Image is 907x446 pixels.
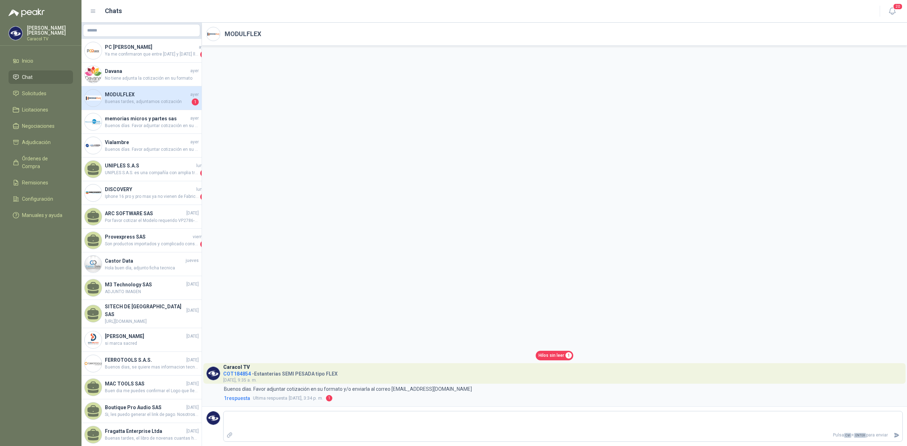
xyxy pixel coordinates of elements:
a: Provexpress SASviernesSon productos importados y complicado conseguir local3 [81,229,202,252]
h4: UNIPLES S.A.S [105,162,195,170]
span: Órdenes de Compra [22,155,66,170]
span: Son productos importados y complicado conseguir local [105,241,199,248]
span: [DATE] [186,333,199,340]
img: Company Logo [85,137,102,154]
img: Company Logo [85,355,102,372]
span: Solicitudes [22,90,46,97]
a: Company LogoDavanaayerNo tiene adjunta la cotización en su formato [81,63,202,86]
img: Company Logo [9,27,22,40]
a: Company LogoFERROTOOLS S.A.S.[DATE]Buenos dias, se quiere mas informacion tecnica (capacidad, cau... [81,352,202,376]
span: 3 [200,51,207,58]
a: Chat [9,70,73,84]
h4: MODULFLEX [105,91,189,98]
label: Adjuntar archivos [224,429,236,441]
span: Ctrl [844,433,851,438]
span: Chat [22,73,33,81]
h4: memorias micros y partes sas [105,115,189,122]
span: [DATE] [186,210,199,217]
span: [DATE], 9:35 a. m. [223,378,257,383]
span: 3 [200,241,207,248]
span: Negociaciones [22,122,55,130]
a: Configuración [9,192,73,206]
span: 1 respuesta [224,394,250,402]
h4: DISCOVERY [105,185,195,193]
button: Enviar [891,429,902,441]
span: Buen dia me puedes confirmar el Logo que lleva impreso por favor [105,388,199,394]
h4: [PERSON_NAME] [105,332,185,340]
a: 1respuestaUltima respuesta[DATE], 3:34 p. m.1 [222,394,903,402]
a: Inicio [9,54,73,68]
a: Hilos sin leer1 [536,351,573,360]
span: Configuración [22,195,53,203]
span: Licitaciones [22,106,48,114]
span: 20 [893,3,903,10]
a: M3 Technology SAS[DATE]ADJUNTO IMAGEN [81,276,202,300]
span: ayer [190,139,199,145]
a: Órdenes de Compra [9,152,73,173]
a: Company Logo[PERSON_NAME][DATE]si marca sacred [81,328,202,352]
h4: MAC TOOLS SAS [105,380,185,388]
span: ayer [190,115,199,122]
span: viernes [193,234,207,240]
h1: Chats [105,6,122,16]
button: 20 [886,5,898,18]
span: No tiene adjunta la cotización en su formato [105,75,199,82]
h4: Provexpress SAS [105,233,191,241]
h4: M3 Technology SAS [105,281,185,288]
span: jueves [186,257,199,264]
span: lunes [196,186,207,193]
span: ayer [190,91,199,98]
img: Company Logo [85,66,102,83]
span: [DATE] [186,307,199,314]
h3: Caracol TV [223,365,250,369]
a: Company LogoCastor DatajuevesHola buen día, adjunto ficha tecnica [81,252,202,276]
span: 1 [326,395,332,401]
h4: Vialambre [105,138,189,146]
span: [DATE] [186,428,199,435]
span: Buenas tardes, adjuntamos cotización [105,98,190,105]
a: Company LogoPC [PERSON_NAME]ayerYa me confirmaron que entre [DATE] y [DATE] llegan los cotizados ... [81,39,202,63]
img: Company Logo [85,331,102,348]
span: Inicio [22,57,33,65]
span: Ya me confirmaron que entre [DATE] y [DATE] llegan los cotizados originalmente de 1 metro. Entonc... [105,51,199,58]
h4: Davana [105,67,189,75]
a: Solicitudes [9,87,73,100]
p: Buenos días. Favor adjuntar cotización en su formato y/o enviarla al correo [EMAIL_ADDRESS][DOMAI... [224,385,472,393]
img: Company Logo [207,27,220,41]
span: Adjudicación [22,138,51,146]
a: Manuales y ayuda [9,208,73,222]
span: [DATE] [186,281,199,288]
span: Buenas tardes, el libro de novenas cuantas hojas tiene?, material y a cuantas tintas la impresión... [105,435,199,442]
img: Company Logo [85,113,102,130]
span: lunes [196,162,207,169]
span: [DATE] [186,357,199,364]
a: SITECH DE [GEOGRAPHIC_DATA] SAS[DATE][URL][DOMAIN_NAME] [81,300,202,328]
h4: ARC SOFTWARE SAS [105,210,185,217]
span: [DATE] [186,404,199,411]
p: Pulsa + para enviar [236,429,891,441]
a: Remisiones [9,176,73,189]
span: COT184854 [223,371,251,377]
span: UNIPLES S.A.S. es una compañía con amplia trayectoria en el mercado colombiano, ofrecemos solucio... [105,170,199,177]
a: Company LogoMODULFLEXayerBuenas tardes, adjuntamos cotización1 [81,86,202,110]
img: Company Logo [85,42,102,59]
img: Company Logo [85,184,102,201]
span: si marca sacred [105,340,199,347]
span: 1 [200,170,207,177]
span: Ultima respuesta [253,395,287,402]
a: Licitaciones [9,103,73,116]
h4: FERROTOOLS S.A.S. [105,356,185,364]
span: Manuales y ayuda [22,211,62,219]
p: Caracol TV [27,37,73,41]
a: Company Logomemorias micros y partes sasayerBuenos días. Favor adjuntar cotización en su formato ... [81,110,202,134]
a: Company LogoDISCOVERYlunesIphone 16 pro y pro max ya no vienen de Fabrica, podemos ofrecer 16 nor... [81,181,202,205]
h2: MODULFLEX [225,29,261,39]
span: Buenos dias, se quiere mas informacion tecnica (capacidad, caudal, temperaturas, etc) para enviar... [105,364,199,371]
a: Negociaciones [9,119,73,133]
span: 1 [565,352,572,359]
a: UNIPLES S.A.SlunesUNIPLES S.A.S. es una compañía con amplia trayectoria en el mercado colombiano,... [81,158,202,181]
p: [PERSON_NAME] [PERSON_NAME] [27,25,73,35]
span: [DATE] [186,381,199,387]
h4: Castor Data [105,257,184,265]
span: Si, les puedo generar el link de pago. Nosotros somos regimen simple simplificado ustedes aplicar... [105,411,199,418]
